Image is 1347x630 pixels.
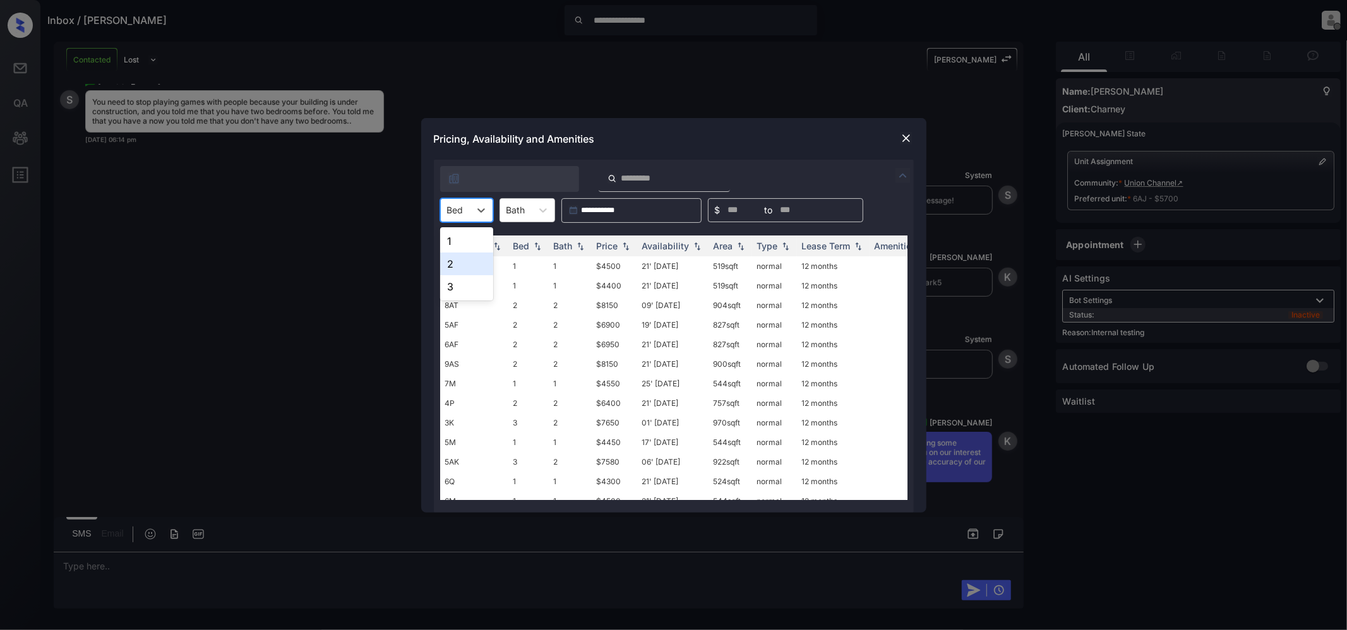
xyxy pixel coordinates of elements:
td: 1 [549,374,592,393]
td: 21' [DATE] [637,354,709,374]
td: 2 [549,393,592,413]
td: 2 [549,413,592,432]
td: 7M [440,374,508,393]
td: 12 months [797,393,870,413]
div: Type [757,241,778,251]
td: 970 sqft [709,413,752,432]
td: 8AT [440,295,508,315]
td: 12 months [797,295,870,315]
td: 2 [549,452,592,472]
td: 1 [549,432,592,452]
div: Area [714,241,733,251]
td: 12 months [797,413,870,432]
td: 06' [DATE] [637,452,709,472]
td: normal [752,335,797,354]
td: 17' [DATE] [637,432,709,452]
td: 827 sqft [709,315,752,335]
td: 1 [549,472,592,491]
td: normal [752,432,797,452]
td: normal [752,315,797,335]
td: 19' [DATE] [637,315,709,335]
td: 12 months [797,432,870,452]
td: 4P [440,393,508,413]
div: Bath [554,241,573,251]
td: 3K [440,413,508,432]
td: $4300 [592,472,637,491]
img: sorting [620,241,632,250]
span: to [765,203,773,217]
td: 12 months [797,472,870,491]
td: 12 months [797,256,870,276]
td: normal [752,276,797,295]
img: sorting [852,241,865,250]
td: $4450 [592,432,637,452]
td: 2 [549,335,592,354]
td: 6M [440,491,508,511]
td: 12 months [797,452,870,472]
td: 21' [DATE] [637,276,709,295]
td: $4400 [592,276,637,295]
td: 2 [508,393,549,413]
td: $4550 [592,374,637,393]
img: sorting [574,241,587,250]
td: 21' [DATE] [637,472,709,491]
td: 6Q [440,472,508,491]
td: 544 sqft [709,432,752,452]
div: 3 [440,275,493,298]
td: 21' [DATE] [637,393,709,413]
td: $4500 [592,491,637,511]
td: 2 [508,354,549,374]
div: 2 [440,253,493,275]
td: $6400 [592,393,637,413]
img: icon-zuma [608,173,617,184]
td: 12 months [797,335,870,354]
div: Bed [513,241,530,251]
td: 6AF [440,335,508,354]
div: Price [597,241,618,251]
td: 1 [508,491,549,511]
td: 2 [508,295,549,315]
td: 519 sqft [709,276,752,295]
td: 524 sqft [709,472,752,491]
td: normal [752,354,797,374]
td: normal [752,491,797,511]
td: 01' [DATE] [637,413,709,432]
div: Lease Term [802,241,851,251]
td: 2 [508,335,549,354]
td: normal [752,472,797,491]
img: sorting [691,241,703,250]
td: 5AK [440,452,508,472]
img: sorting [491,241,503,250]
img: icon-zuma [895,168,911,183]
td: 21' [DATE] [637,256,709,276]
img: sorting [779,241,792,250]
td: 1 [508,374,549,393]
td: $4500 [592,256,637,276]
div: Pricing, Availability and Amenities [421,118,926,160]
td: 21' [DATE] [637,335,709,354]
td: normal [752,393,797,413]
td: 1 [508,276,549,295]
td: 900 sqft [709,354,752,374]
td: 12 months [797,315,870,335]
td: 5AF [440,315,508,335]
td: $6900 [592,315,637,335]
td: 2 [549,354,592,374]
td: 12 months [797,276,870,295]
td: $7650 [592,413,637,432]
td: normal [752,374,797,393]
td: 12 months [797,491,870,511]
td: 09' [DATE] [637,295,709,315]
td: $8150 [592,354,637,374]
td: 544 sqft [709,491,752,511]
td: 3 [508,413,549,432]
td: 1 [549,256,592,276]
td: 2 [549,315,592,335]
img: close [900,132,913,145]
td: normal [752,256,797,276]
div: Availability [642,241,690,251]
td: 12 months [797,354,870,374]
div: Amenities [875,241,917,251]
td: normal [752,413,797,432]
td: 922 sqft [709,452,752,472]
